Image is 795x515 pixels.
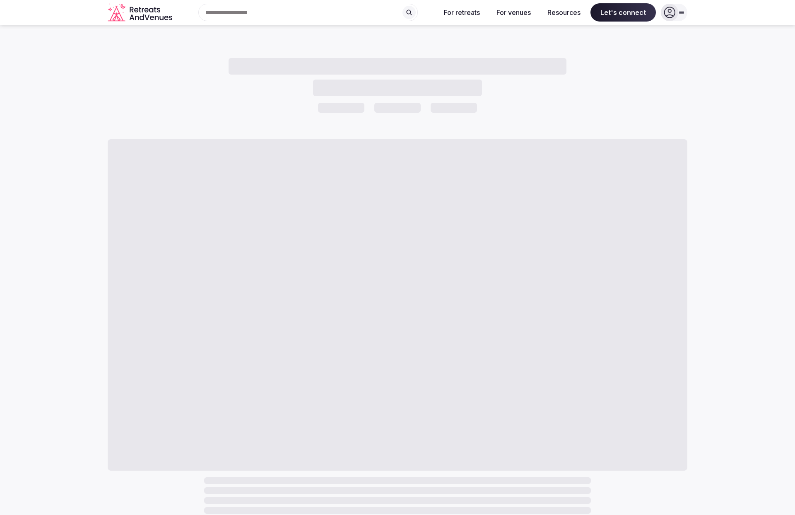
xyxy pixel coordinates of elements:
svg: Retreats and Venues company logo [108,3,174,22]
span: Let's connect [590,3,656,22]
button: For venues [490,3,537,22]
a: Visit the homepage [108,3,174,22]
button: For retreats [437,3,487,22]
button: Resources [541,3,587,22]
